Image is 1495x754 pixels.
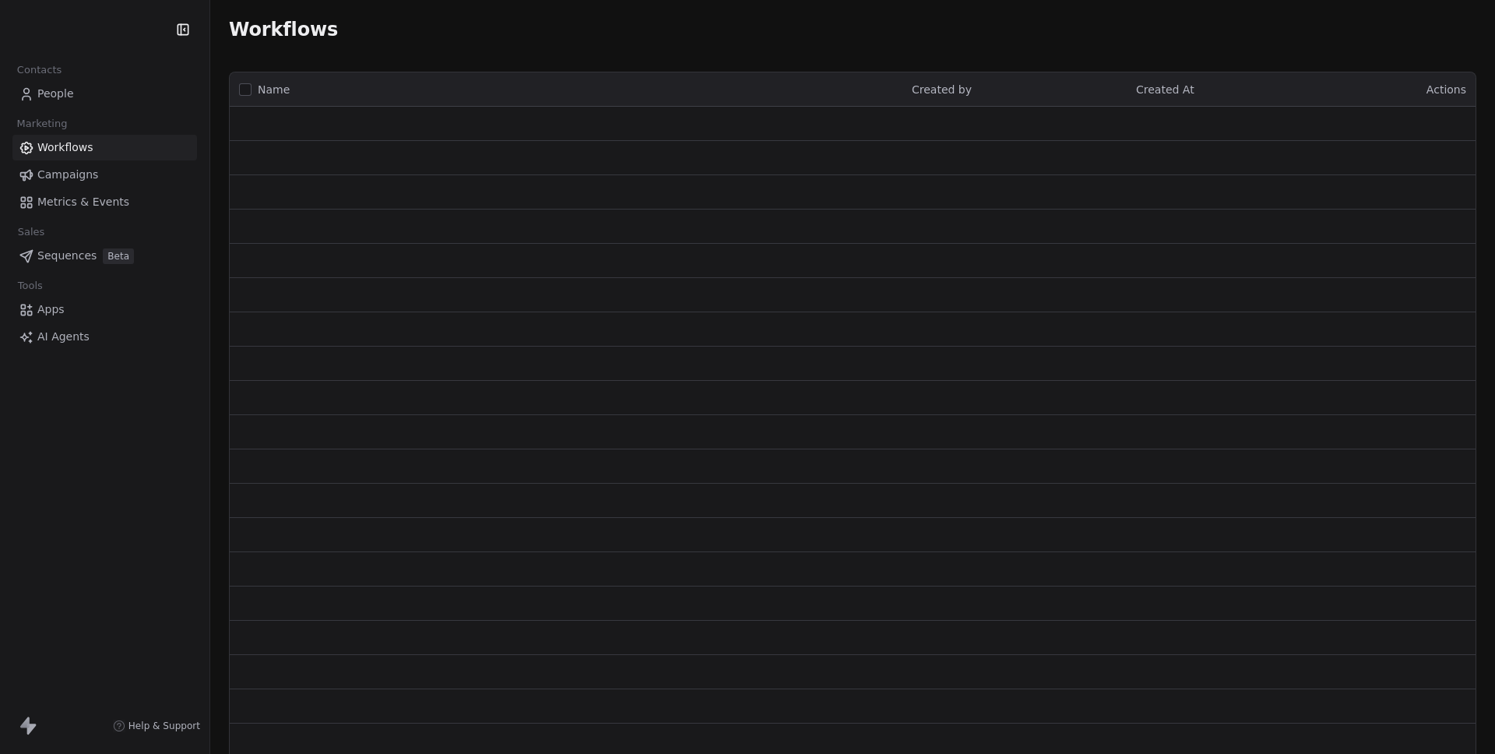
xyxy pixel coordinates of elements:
a: Campaigns [12,162,197,188]
a: SequencesBeta [12,243,197,269]
span: Campaigns [37,167,98,183]
span: Contacts [10,58,69,82]
a: People [12,81,197,107]
span: Metrics & Events [37,194,129,210]
span: AI Agents [37,329,90,345]
a: AI Agents [12,324,197,350]
span: Tools [11,274,49,298]
span: Marketing [10,112,74,136]
a: Metrics & Events [12,189,197,215]
span: Name [258,82,290,98]
a: Workflows [12,135,197,160]
span: Beta [103,248,134,264]
span: Help & Support [128,720,200,732]
span: People [37,86,74,102]
span: Workflows [229,19,338,41]
span: Actions [1426,83,1466,96]
span: Created by [912,83,972,96]
span: Apps [37,301,65,318]
span: Sequences [37,248,97,264]
span: Workflows [37,139,93,156]
span: Created At [1136,83,1194,96]
a: Help & Support [113,720,200,732]
a: Apps [12,297,197,322]
span: Sales [11,220,51,244]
